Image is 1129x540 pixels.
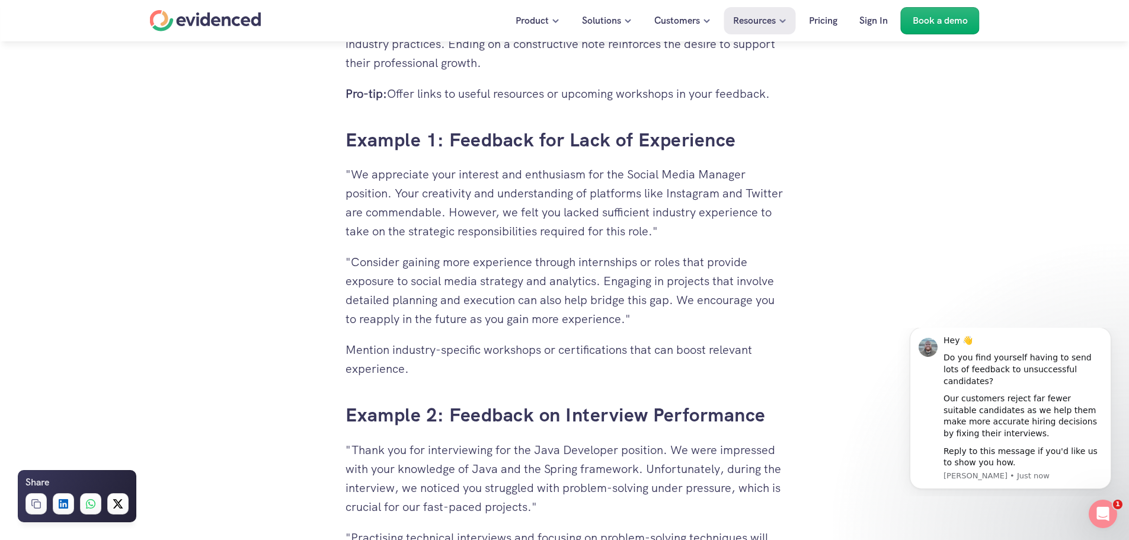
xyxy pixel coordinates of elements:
[52,7,210,19] div: Hey 👋
[901,7,980,34] a: Book a demo
[346,84,784,103] p: Offer links to useful resources or upcoming workshops in your feedback.
[52,143,210,154] p: Message from Lewis, sent Just now
[346,127,784,154] h3: Example 1: Feedback for Lack of Experience
[346,253,784,328] p: "Consider gaining more experience through internships or roles that provide exposure to social me...
[346,340,784,378] p: Mention industry-specific workshops or certifications that can boost relevant experience.
[346,440,784,516] p: "Thank you for interviewing for the Java Developer position. We were impressed with your knowledg...
[52,7,210,141] div: Message content
[516,13,549,28] p: Product
[733,13,776,28] p: Resources
[52,118,210,141] div: Reply to this message if you'd like us to show you how.
[1089,500,1117,528] iframe: Intercom live chat
[654,13,700,28] p: Customers
[150,10,261,31] a: Home
[859,13,888,28] p: Sign In
[892,328,1129,496] iframe: Intercom notifications message
[346,86,387,101] strong: Pro-tip:
[346,402,784,429] h3: Example 2: Feedback on Interview Performance
[346,165,784,241] p: "We appreciate your interest and enthusiasm for the Social Media Manager position. Your creativit...
[52,65,210,111] div: Our customers reject far fewer suitable candidates as we help them make more accurate hiring deci...
[809,13,837,28] p: Pricing
[25,475,49,490] h6: Share
[1113,500,1122,509] span: 1
[582,13,621,28] p: Solutions
[27,10,46,29] img: Profile image for Lewis
[850,7,897,34] a: Sign In
[913,13,968,28] p: Book a demo
[52,24,210,59] div: Do you find yourself having to send lots of feedback to unsuccessful candidates?
[800,7,846,34] a: Pricing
